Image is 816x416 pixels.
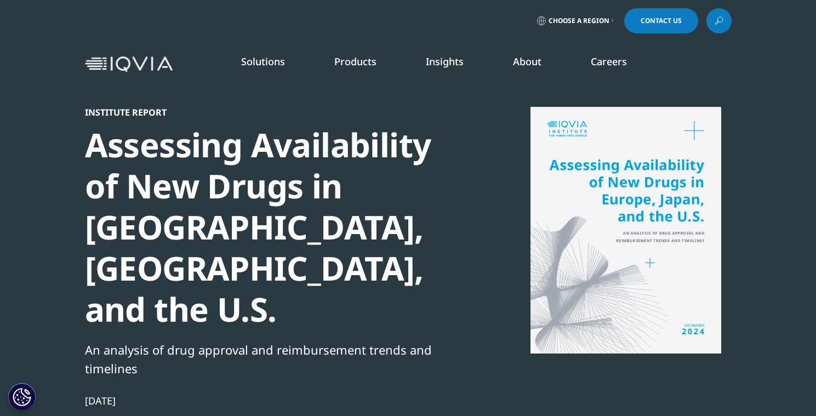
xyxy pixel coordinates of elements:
[8,383,36,411] button: Paramètres des cookies
[85,56,173,72] img: IQVIA Healthcare Information Technology and Pharma Clinical Research Company
[624,8,698,33] a: Contact Us
[513,55,541,68] a: About
[549,16,609,25] span: Choose a Region
[426,55,464,68] a: Insights
[85,340,461,378] div: An analysis of drug approval and reimbursement trends and timelines
[241,55,285,68] a: Solutions
[85,107,461,118] div: Institute Report
[591,55,627,68] a: Careers
[85,124,461,330] div: Assessing Availability of New Drugs in [GEOGRAPHIC_DATA], [GEOGRAPHIC_DATA], and the U.S.
[85,394,461,407] div: [DATE]
[334,55,376,68] a: Products
[641,18,682,24] span: Contact Us
[177,38,732,90] nav: Primary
